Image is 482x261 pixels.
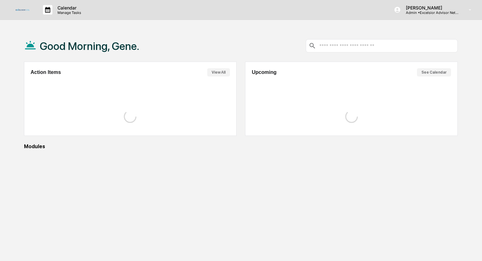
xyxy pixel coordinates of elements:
button: View All [207,68,230,76]
h2: Upcoming [252,70,276,75]
img: logo [15,9,30,11]
p: Admin • Excelsior Advisor Network [401,10,460,15]
p: [PERSON_NAME] [401,5,460,10]
h2: Action Items [31,70,61,75]
h1: Good Morning, Gene. [40,40,139,52]
p: Calendar [52,5,84,10]
div: Modules [24,143,458,149]
button: See Calendar [417,68,451,76]
p: Manage Tasks [52,10,84,15]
